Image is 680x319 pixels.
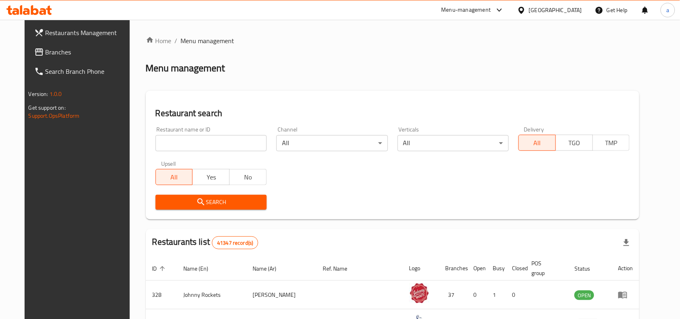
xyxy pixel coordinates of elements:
[181,36,234,46] span: Menu management
[518,135,556,151] button: All
[46,28,132,38] span: Restaurants Management
[522,137,553,149] span: All
[574,291,594,300] span: OPEN
[155,195,267,210] button: Search
[192,169,230,185] button: Yes
[574,264,601,273] span: Status
[556,135,593,151] button: TGO
[593,135,630,151] button: TMP
[28,62,138,81] a: Search Branch Phone
[155,135,267,151] input: Search for restaurant name or ID..
[146,36,172,46] a: Home
[233,171,263,183] span: No
[439,281,467,309] td: 37
[161,161,176,167] label: Upsell
[323,264,358,273] span: Ref. Name
[618,290,633,300] div: Menu
[28,42,138,62] a: Branches
[29,89,48,99] span: Version:
[177,281,247,309] td: Johnny Rockets
[152,264,168,273] span: ID
[46,47,132,57] span: Branches
[146,281,177,309] td: 328
[229,169,267,185] button: No
[155,107,630,119] h2: Restaurant search
[175,36,178,46] li: /
[212,236,258,249] div: Total records count
[596,137,627,149] span: TMP
[28,23,138,42] a: Restaurants Management
[532,259,559,278] span: POS group
[29,111,80,121] a: Support.OpsPlatform
[276,135,388,151] div: All
[162,197,260,207] span: Search
[184,264,219,273] span: Name (En)
[196,171,226,183] span: Yes
[666,6,669,15] span: a
[559,137,590,149] span: TGO
[50,89,62,99] span: 1.0.0
[403,256,439,281] th: Logo
[29,102,66,113] span: Get support on:
[155,169,193,185] button: All
[467,281,487,309] td: 0
[529,6,582,15] div: [GEOGRAPHIC_DATA]
[246,281,316,309] td: [PERSON_NAME]
[524,127,544,132] label: Delivery
[506,256,525,281] th: Closed
[612,256,639,281] th: Action
[487,256,506,281] th: Busy
[212,239,258,247] span: 41347 record(s)
[506,281,525,309] td: 0
[46,67,132,76] span: Search Branch Phone
[439,256,467,281] th: Branches
[442,5,491,15] div: Menu-management
[398,135,509,151] div: All
[159,171,190,183] span: All
[152,236,259,249] h2: Restaurants list
[467,256,487,281] th: Open
[617,233,636,252] div: Export file
[253,264,287,273] span: Name (Ar)
[146,62,225,75] h2: Menu management
[487,281,506,309] td: 1
[409,283,429,303] img: Johnny Rockets
[146,36,640,46] nav: breadcrumb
